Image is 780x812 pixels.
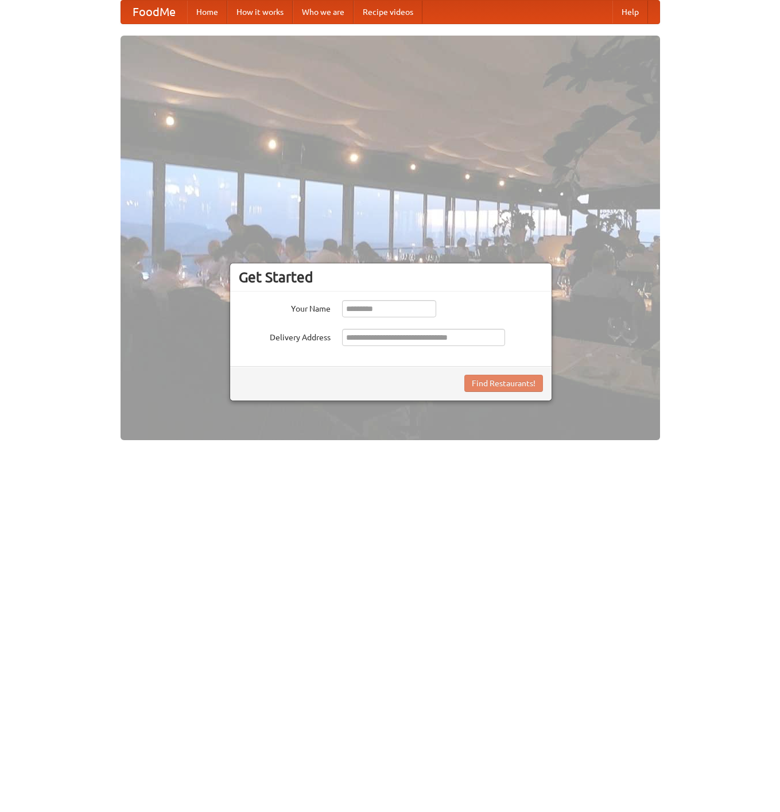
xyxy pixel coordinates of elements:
[239,329,331,343] label: Delivery Address
[239,269,543,286] h3: Get Started
[293,1,354,24] a: Who we are
[612,1,648,24] a: Help
[187,1,227,24] a: Home
[464,375,543,392] button: Find Restaurants!
[239,300,331,314] label: Your Name
[121,1,187,24] a: FoodMe
[227,1,293,24] a: How it works
[354,1,422,24] a: Recipe videos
